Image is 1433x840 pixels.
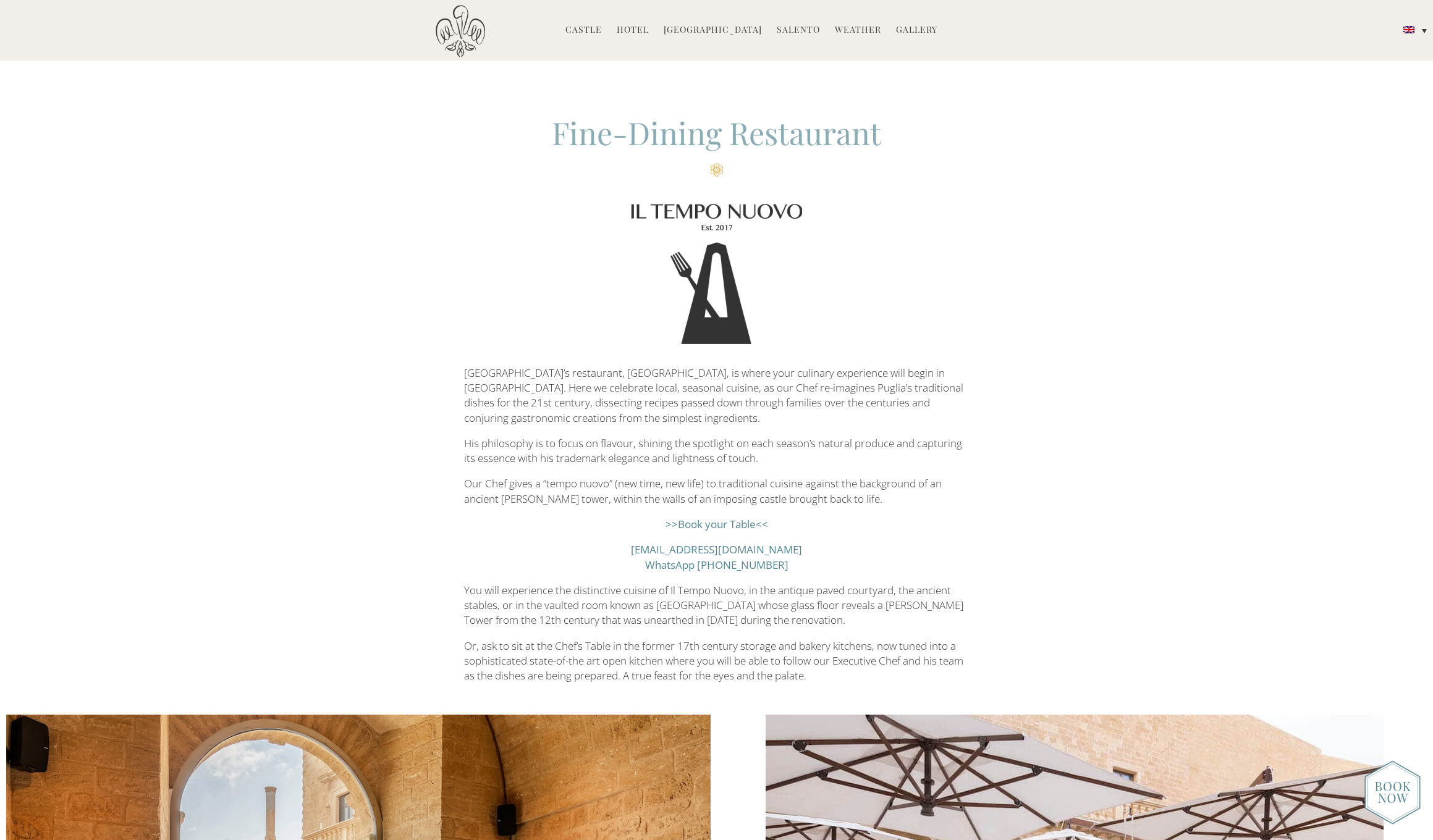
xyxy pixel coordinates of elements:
[464,639,969,684] p: Or, ask to sit at the Chef’s Table in the former 17th century storage and bakery kitchens, now tu...
[464,187,969,362] img: Logo of Il Tempo Nuovo Restaurant at Castello di Ugento, Puglia
[617,23,649,38] a: Hotel
[631,542,802,556] a: [EMAIL_ADDRESS][DOMAIN_NAME]
[464,476,942,505] span: Our Chef gives a “tempo nuovo” (new time, new life) to traditional cuisine against the background...
[565,23,602,38] a: Castle
[464,112,969,177] h2: Fine-Dining Restaurant
[464,583,969,628] p: You will experience the distinctive cuisine of Il Tempo Nuovo, in the antique paved courtyard, th...
[835,23,881,38] a: Weather
[664,23,762,38] a: [GEOGRAPHIC_DATA]
[777,23,820,38] a: Salento
[645,558,788,572] a: WhatsApp [PHONE_NUMBER]
[1364,760,1421,825] img: new-booknow.png
[1403,26,1414,33] img: English
[464,187,969,426] p: [GEOGRAPHIC_DATA]’s restaurant, [GEOGRAPHIC_DATA], is where your culinary experience will begin i...
[666,517,768,531] a: >>Book your Table<<
[464,436,969,466] p: His philosophy is to focus on flavour, shining the spotlight on each season’s natural produce and...
[896,23,937,38] a: Gallery
[436,5,485,57] img: Castello di Ugento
